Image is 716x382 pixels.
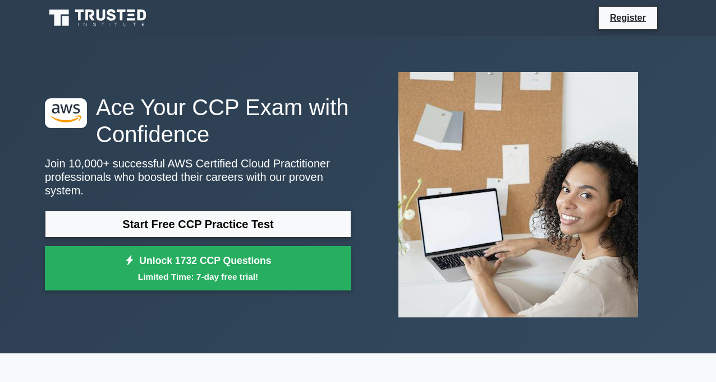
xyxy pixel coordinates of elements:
[603,11,653,25] a: Register
[45,157,351,197] p: Join 10,000+ successful AWS Certified Cloud Practitioner professionals who boosted their careers ...
[59,270,337,283] small: Limited Time: 7-day free trial!
[45,211,351,238] a: Start Free CCP Practice Test
[45,246,351,291] a: Unlock 1732 CCP QuestionsLimited Time: 7-day free trial!
[45,94,351,148] h1: Ace Your CCP Exam with Confidence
